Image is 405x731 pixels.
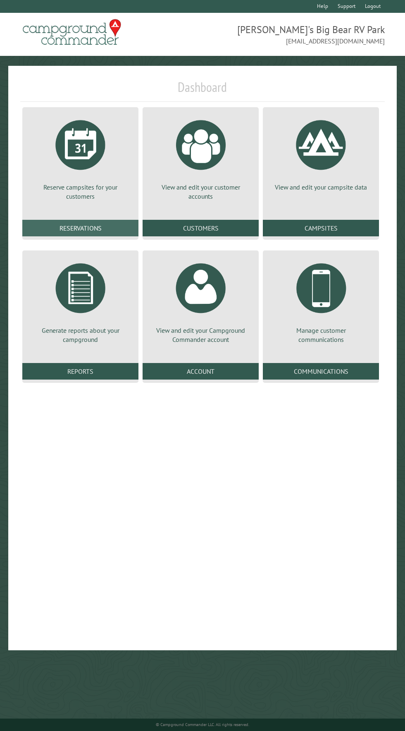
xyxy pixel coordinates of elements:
a: Campsites [263,220,379,236]
a: View and edit your customer accounts [152,114,249,201]
span: [PERSON_NAME]'s Big Bear RV Park [EMAIL_ADDRESS][DOMAIN_NAME] [202,23,385,46]
p: View and edit your campsite data [273,183,369,192]
p: Reserve campsites for your customers [32,183,129,201]
a: Account [143,363,259,380]
a: Reservations [22,220,138,236]
small: © Campground Commander LLC. All rights reserved. [156,722,249,727]
p: View and edit your customer accounts [152,183,249,201]
a: Generate reports about your campground [32,257,129,344]
a: View and edit your campsite data [273,114,369,192]
p: View and edit your Campground Commander account [152,326,249,344]
a: Manage customer communications [273,257,369,344]
p: Generate reports about your campground [32,326,129,344]
p: Manage customer communications [273,326,369,344]
img: Campground Commander [20,16,124,48]
a: Communications [263,363,379,380]
a: Reports [22,363,138,380]
a: Customers [143,220,259,236]
a: Reserve campsites for your customers [32,114,129,201]
a: View and edit your Campground Commander account [152,257,249,344]
h1: Dashboard [20,79,385,102]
